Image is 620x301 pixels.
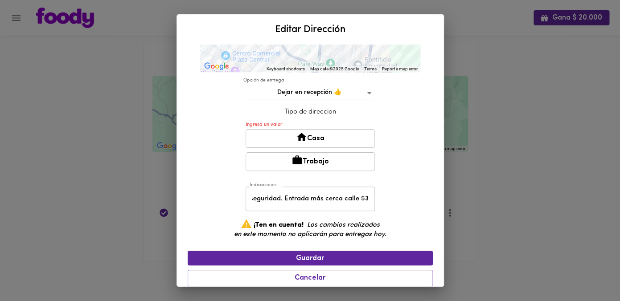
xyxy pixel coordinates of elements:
button: Cancelar [188,270,433,286]
span: Guardar [195,254,426,263]
p: Tipo de direccion [246,107,375,117]
img: Google [202,61,231,72]
div: Dejar en recepción 👍 [246,86,375,100]
h2: Editar Dirección [188,22,433,37]
b: ¡Ten en cuenta! [254,222,304,228]
a: Terms [364,66,377,71]
a: Report a map error [382,66,418,71]
button: Casa [246,129,375,148]
span: Cancelar [193,274,427,282]
p: Ingresa un valor [246,121,375,129]
input: Dejar en recepción del 7mo piso [246,187,375,211]
button: Trabajo [246,152,375,171]
span: Map data ©2025 Google [310,66,359,71]
button: Keyboard shortcuts [267,66,305,72]
a: Open this area in Google Maps (opens a new window) [202,61,231,72]
i: Los cambios realizados en este momento no aplicarán para entregas hoy. [234,222,386,238]
label: Opción de entrega [243,77,284,84]
button: Guardar [188,251,433,265]
iframe: Messagebird Livechat Widget [568,249,611,292]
